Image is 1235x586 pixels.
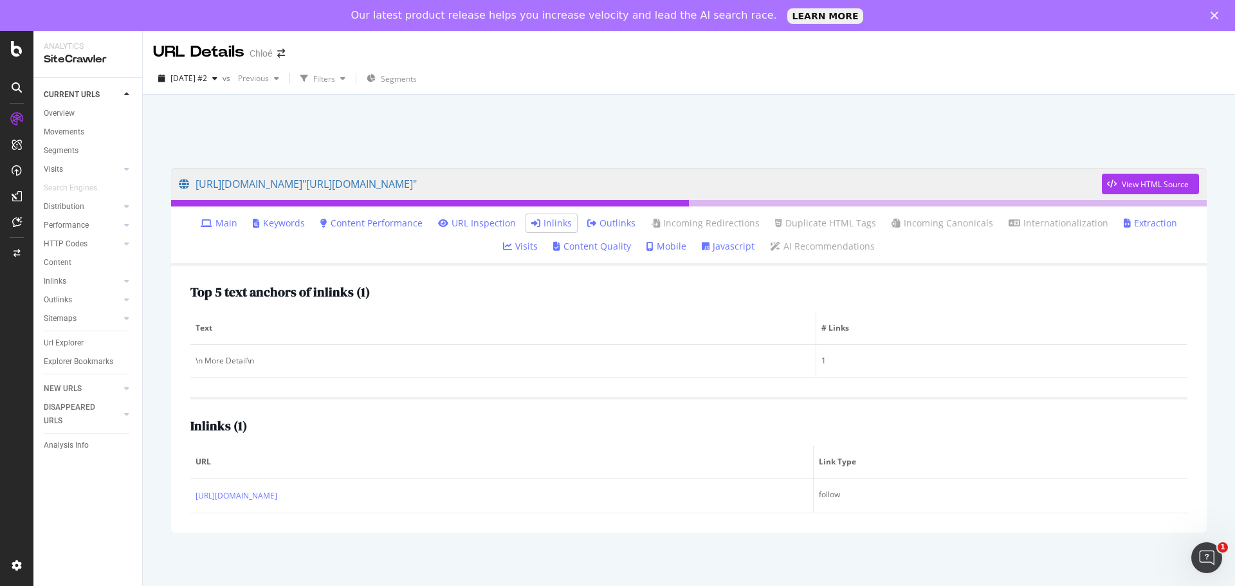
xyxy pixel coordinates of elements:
div: CURRENT URLS [44,88,100,102]
div: 1 [821,355,1182,367]
div: Overview [44,107,75,120]
div: Chloé [250,47,272,60]
div: Analysis Info [44,439,89,452]
button: Filters [295,68,351,89]
button: Previous [233,68,284,89]
a: HTTP Codes [44,237,120,251]
a: AI Recommendations [770,240,875,253]
a: Inlinks [44,275,120,288]
a: Keywords [253,217,305,230]
div: Content [44,256,71,270]
span: Segments [381,73,417,84]
a: Visits [503,240,538,253]
div: Movements [44,125,84,139]
div: URL Details [153,41,244,63]
span: 1 [1218,542,1228,553]
div: Performance [44,219,89,232]
a: Inlinks [531,217,572,230]
div: Explorer Bookmarks [44,355,113,369]
a: Movements [44,125,133,139]
td: follow [814,479,1187,513]
a: Url Explorer [44,336,133,350]
div: arrow-right-arrow-left [277,49,285,58]
a: Content Performance [320,217,423,230]
a: Internationalization [1009,217,1108,230]
a: Sitemaps [44,312,120,325]
a: Javascript [702,240,755,253]
button: View HTML Source [1102,174,1199,194]
div: Segments [44,144,78,158]
h2: Top 5 text anchors of inlinks ( 1 ) [190,285,370,299]
div: DISAPPEARED URLS [44,401,109,428]
div: Filters [313,73,335,84]
a: Extraction [1124,217,1177,230]
a: Segments [44,144,133,158]
a: [URL][DOMAIN_NAME]"[URL][DOMAIN_NAME]" [179,168,1102,200]
div: Url Explorer [44,336,84,350]
a: Incoming Redirections [651,217,760,230]
div: Inlinks [44,275,66,288]
a: Main [201,217,237,230]
div: Visits [44,163,63,176]
a: Content Quality [553,240,631,253]
button: [DATE] #2 [153,68,223,89]
a: Incoming Canonicals [892,217,993,230]
div: Analytics [44,41,132,52]
a: Overview [44,107,133,120]
span: Text [196,322,807,334]
a: Distribution [44,200,120,214]
span: Link Type [819,456,1179,468]
iframe: Intercom live chat [1191,542,1222,573]
div: View HTML Source [1122,179,1189,190]
div: Close [1211,12,1223,19]
a: Performance [44,219,120,232]
div: Our latest product release helps you increase velocity and lead the AI search race. [351,9,777,22]
span: vs [223,73,233,84]
a: Analysis Info [44,439,133,452]
a: URL Inspection [438,217,516,230]
a: Content [44,256,133,270]
div: SiteCrawler [44,52,132,67]
span: # Links [821,322,1179,334]
span: Previous [233,73,269,84]
div: NEW URLS [44,382,82,396]
a: CURRENT URLS [44,88,120,102]
a: Duplicate HTML Tags [775,217,876,230]
a: Outlinks [44,293,120,307]
div: \n More Detail\n [196,355,810,367]
a: [URL][DOMAIN_NAME] [196,490,277,502]
a: LEARN MORE [787,8,864,24]
div: Search Engines [44,181,97,195]
button: Segments [361,68,422,89]
div: Outlinks [44,293,72,307]
a: Explorer Bookmarks [44,355,133,369]
a: NEW URLS [44,382,120,396]
span: URL [196,456,805,468]
div: Distribution [44,200,84,214]
h2: Inlinks ( 1 ) [190,419,247,433]
span: 2025 Aug. 28th #2 [170,73,207,84]
a: Mobile [646,240,686,253]
a: DISAPPEARED URLS [44,401,120,428]
a: Search Engines [44,181,110,195]
div: Sitemaps [44,312,77,325]
a: Outlinks [587,217,636,230]
div: HTTP Codes [44,237,87,251]
a: Visits [44,163,120,176]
